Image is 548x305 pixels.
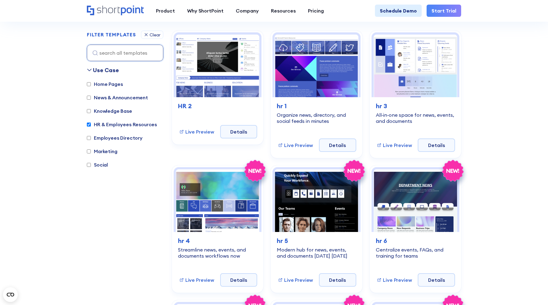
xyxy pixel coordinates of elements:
[427,5,461,17] a: Start Trial
[220,125,257,138] a: Details
[178,236,257,245] h3: hr 4
[179,276,214,284] a: Live Preview
[87,121,157,128] label: HR & Employees Resources
[277,247,356,259] div: Modern hub for news, events, and documents [DATE] [DATE]
[87,107,132,115] label: Knowledge Base
[308,7,324,14] div: Pricing
[87,136,91,140] input: Employees Directory
[319,273,356,287] a: Details
[87,148,117,155] label: Marketing
[87,123,91,127] input: HR & Employees Resources
[319,138,356,152] a: Details
[220,273,257,287] a: Details
[87,32,136,38] h2: FILTER TEMPLATES
[179,128,214,135] a: Live Preview
[376,247,455,259] div: Centralize events, FAQs, and training for teams
[87,6,144,16] a: Home
[87,109,91,113] input: Knowledge Base
[156,7,175,14] div: Product
[87,45,163,61] input: search all templates
[277,112,356,124] div: Organize news, directory, and social feeds in minutes
[418,138,455,152] a: Details
[87,163,91,167] input: Social
[278,141,313,149] a: Live Preview
[271,7,296,14] div: Resources
[377,141,412,149] a: Live Preview
[150,33,161,37] div: Clear
[375,5,422,17] a: Schedule Demo
[438,234,548,305] iframe: Chat Widget
[87,80,123,88] label: Home Pages
[87,149,91,153] input: Marketing
[277,101,356,111] h3: hr 1
[376,236,455,245] h3: hr 6
[87,94,148,101] label: News & Announcement
[178,101,257,111] h3: HR 2
[376,112,455,124] div: All‑in‑one space for news, events, and documents
[277,236,356,245] h3: hr 5
[265,5,302,17] a: Resources
[87,161,108,168] label: Social
[181,5,230,17] a: Why ShortPoint
[3,287,18,302] button: Open CMP widget
[377,276,412,284] a: Live Preview
[187,7,224,14] div: Why ShortPoint
[236,7,259,14] div: Company
[230,5,265,17] a: Company
[87,134,143,141] label: Employees Directory
[178,247,257,259] div: Streamline news, events, and documents workflows now
[418,273,455,287] a: Details
[87,82,91,86] input: Home Pages
[93,66,119,74] div: Use Case
[376,101,455,111] h3: hr 3
[87,96,91,100] input: News & Announcement
[302,5,330,17] a: Pricing
[278,276,313,284] a: Live Preview
[150,5,181,17] a: Product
